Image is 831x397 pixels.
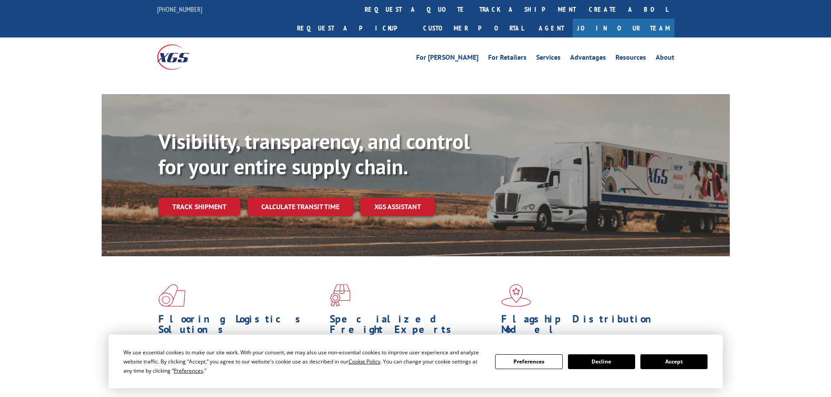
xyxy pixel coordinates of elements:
[530,19,573,37] a: Agent
[247,197,353,216] a: Calculate transit time
[157,5,202,14] a: [PHONE_NUMBER]
[488,54,527,64] a: For Retailers
[291,19,417,37] a: Request a pickup
[501,284,531,307] img: xgs-icon-flagship-distribution-model-red
[123,348,485,375] div: We use essential cookies to make our site work. With your consent, we may also use non-essential ...
[656,54,674,64] a: About
[158,197,240,216] a: Track shipment
[495,354,562,369] button: Preferences
[640,354,708,369] button: Accept
[573,19,674,37] a: Join Our Team
[416,54,479,64] a: For [PERSON_NAME]
[501,314,666,339] h1: Flagship Distribution Model
[570,54,606,64] a: Advantages
[349,358,380,365] span: Cookie Policy
[158,314,323,339] h1: Flooring Logistics Solutions
[158,128,470,180] b: Visibility, transparency, and control for your entire supply chain.
[174,367,203,374] span: Preferences
[417,19,530,37] a: Customer Portal
[568,354,635,369] button: Decline
[330,284,350,307] img: xgs-icon-focused-on-flooring-red
[158,284,185,307] img: xgs-icon-total-supply-chain-intelligence-red
[109,335,723,388] div: Cookie Consent Prompt
[330,314,495,339] h1: Specialized Freight Experts
[536,54,561,64] a: Services
[616,54,646,64] a: Resources
[360,197,435,216] a: XGS ASSISTANT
